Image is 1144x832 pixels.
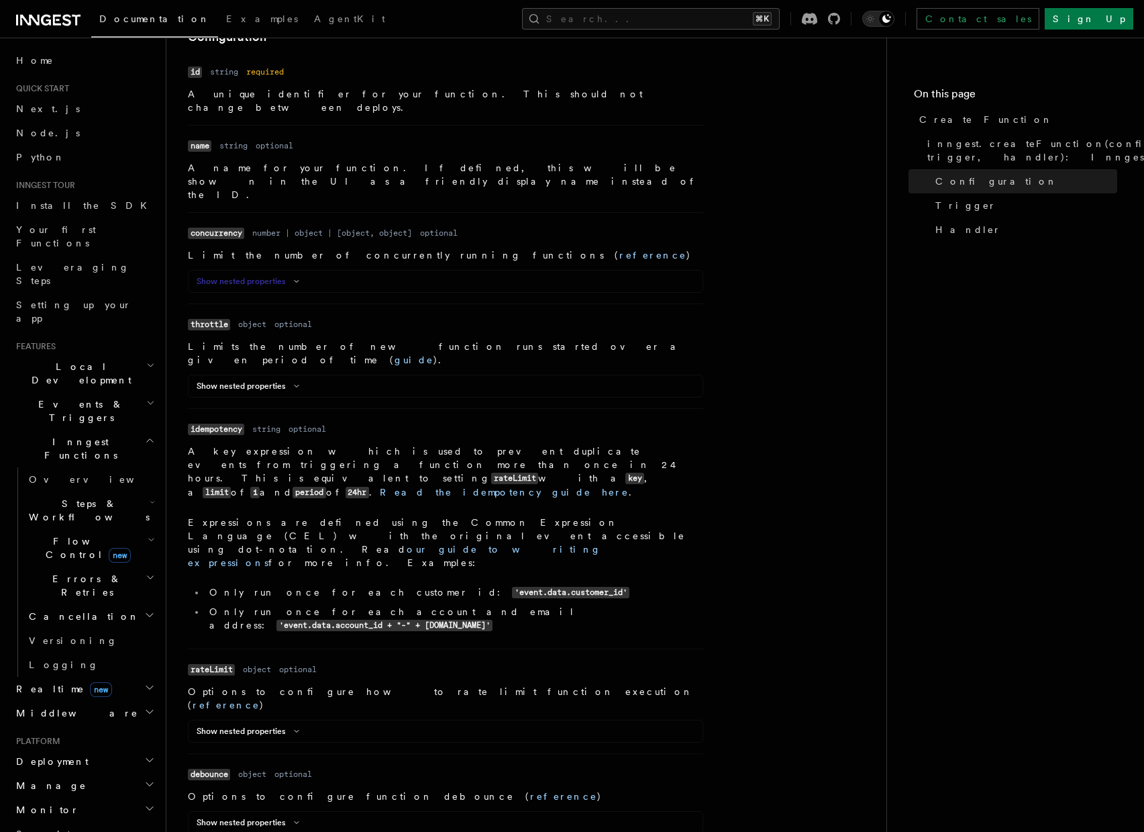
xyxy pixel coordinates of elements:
span: Trigger [935,199,996,212]
dd: optional [274,769,312,780]
a: Create Function [914,107,1117,132]
dd: optional [420,228,458,238]
a: Trigger [930,193,1117,218]
a: AgentKit [306,4,393,36]
code: 24hr [346,487,369,498]
span: Python [16,152,65,163]
button: Show nested properties [197,817,305,828]
span: Handler [935,223,1001,236]
a: Home [11,48,158,73]
span: Local Development [11,360,146,387]
a: Read the idempotency guide here [380,487,629,498]
code: idempotency [188,424,244,435]
p: Limits the number of new function runs started over a given period of time ( ). [188,340,703,367]
a: Contact sales [917,8,1039,30]
a: Overview [23,467,158,492]
span: Events & Triggers [11,398,146,424]
span: Inngest tour [11,180,75,191]
button: Local Development [11,355,158,392]
span: Steps & Workflows [23,497,150,524]
div: Inngest Functions [11,467,158,677]
span: Versioning [29,635,117,646]
dd: number | object | [object, object] [252,228,412,238]
kbd: ⌘K [753,12,772,26]
a: our guide to writing expressions [188,544,601,568]
a: Next.js [11,97,158,121]
code: 'event.data.account_id + "-" + [DOMAIN_NAME]' [276,620,492,631]
span: Middleware [11,706,138,720]
span: new [109,548,131,563]
span: Install the SDK [16,200,155,211]
a: Handler [930,218,1117,242]
button: Monitor [11,798,158,822]
span: Logging [29,659,99,670]
dd: string [252,424,280,434]
span: Quick start [11,83,69,94]
code: debounce [188,769,230,780]
code: period [293,487,325,498]
span: Monitor [11,803,79,817]
a: Your first Functions [11,218,158,255]
code: limit [203,487,231,498]
code: rateLimit [188,664,235,676]
span: new [90,682,112,697]
button: Middleware [11,701,158,725]
p: Limit the number of concurrently running functions ( ) [188,248,703,262]
a: reference [530,791,597,802]
a: reference [193,700,260,710]
a: Node.js [11,121,158,145]
a: Logging [23,653,158,677]
code: id [188,66,202,78]
a: Configuration [930,169,1117,193]
dd: optional [256,140,293,151]
span: Leveraging Steps [16,262,129,286]
code: 'event.data.customer_id' [512,587,629,598]
a: reference [619,250,686,261]
button: Events & Triggers [11,392,158,430]
p: Options to configure function debounce ( ) [188,790,703,803]
a: Examples [218,4,306,36]
span: Your first Functions [16,224,96,248]
code: concurrency [188,228,244,239]
span: Create Function [919,113,1053,126]
code: key [625,473,644,484]
code: rateLimit [491,473,538,484]
button: Realtimenew [11,677,158,701]
span: Home [16,54,54,67]
button: Show nested properties [197,276,305,287]
a: Documentation [91,4,218,38]
span: Cancellation [23,610,140,623]
button: Flow Controlnew [23,529,158,567]
p: A key expression which is used to prevent duplicate events from triggering a function more than o... [188,445,703,500]
li: Only run once for each account and email address: [205,605,703,633]
a: guide [395,355,433,365]
a: Install the SDK [11,193,158,218]
a: inngest.createFunction(configuration, trigger, handler): InngestFunction [922,132,1117,169]
h4: On this page [914,86,1117,107]
a: Versioning [23,629,158,653]
span: Realtime [11,682,112,696]
span: Overview [29,474,167,485]
span: Inngest Functions [11,435,145,462]
dd: object [243,664,271,675]
span: Deployment [11,755,89,768]
dd: string [219,140,248,151]
a: Sign Up [1045,8,1133,30]
dd: optional [279,664,317,675]
button: Deployment [11,749,158,774]
button: Cancellation [23,604,158,629]
code: throttle [188,319,230,330]
dd: string [210,66,238,77]
span: Examples [226,13,298,24]
span: Errors & Retries [23,572,146,599]
span: AgentKit [314,13,385,24]
code: 1 [250,487,260,498]
code: name [188,140,211,152]
dd: object [238,319,266,330]
button: Show nested properties [197,381,305,391]
button: Show nested properties [197,726,305,737]
span: Manage [11,779,87,792]
button: Steps & Workflows [23,492,158,529]
p: A unique identifier for your function. This should not change between deploys. [188,87,703,114]
button: Manage [11,774,158,798]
